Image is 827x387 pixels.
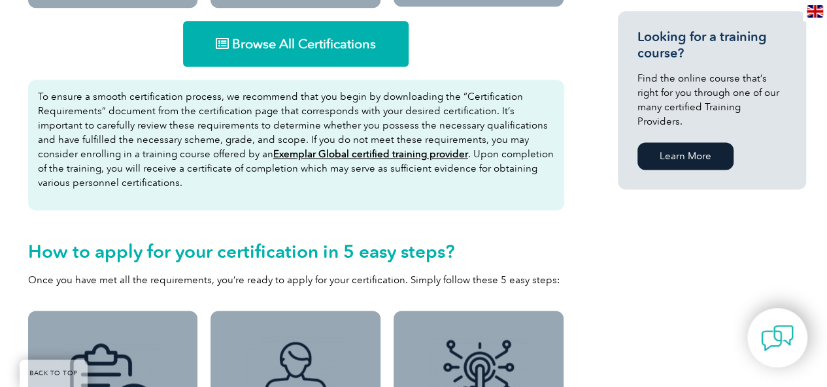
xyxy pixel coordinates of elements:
[637,29,786,61] h3: Looking for a training course?
[807,5,823,18] img: en
[637,142,734,170] a: Learn More
[38,89,554,190] p: To ensure a smooth certification process, we recommend that you begin by downloading the “Certifi...
[183,21,409,67] a: Browse All Certifications
[273,148,468,160] a: Exemplar Global certified training provider
[637,71,786,129] p: Find the online course that’s right for you through one of our many certified Training Providers.
[28,241,564,262] h2: How to apply for your certification in 5 easy steps?
[28,273,564,287] p: Once you have met all the requirements, you’re ready to apply for your certification. Simply foll...
[232,37,376,50] span: Browse All Certifications
[761,322,794,354] img: contact-chat.png
[20,360,88,387] a: BACK TO TOP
